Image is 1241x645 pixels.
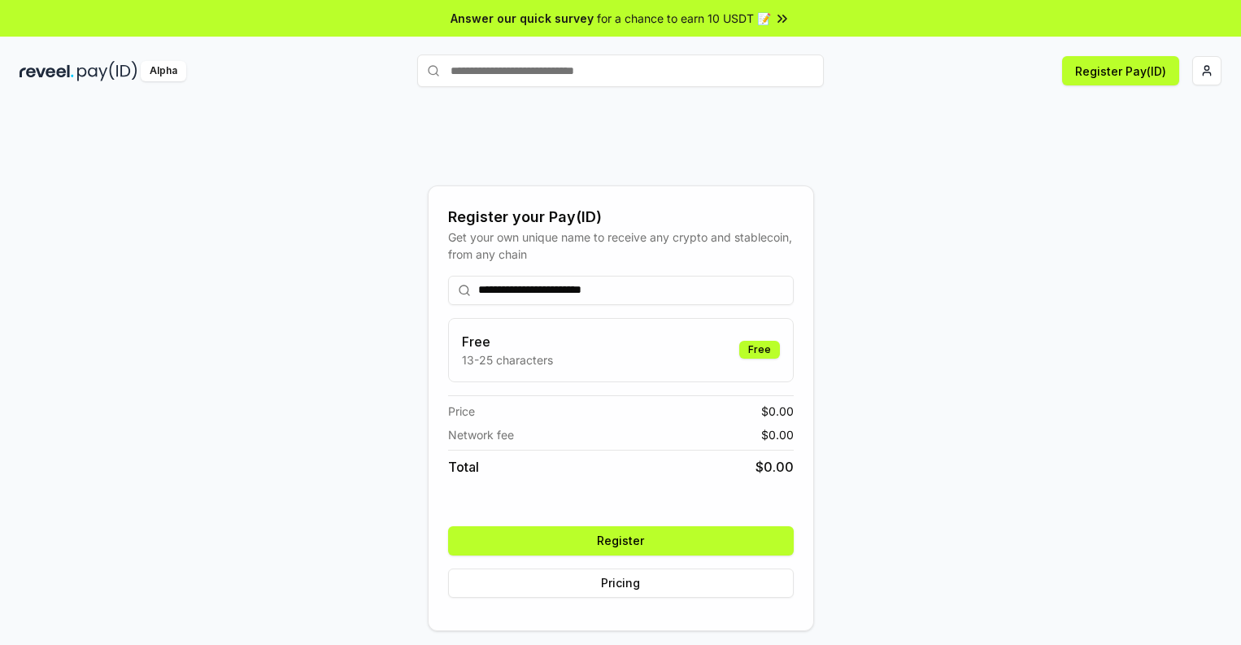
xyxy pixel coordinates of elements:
[77,61,137,81] img: pay_id
[448,426,514,443] span: Network fee
[755,457,794,477] span: $ 0.00
[448,569,794,598] button: Pricing
[462,351,553,368] p: 13-25 characters
[20,61,74,81] img: reveel_dark
[1062,56,1179,85] button: Register Pay(ID)
[462,332,553,351] h3: Free
[451,10,594,27] span: Answer our quick survey
[448,229,794,263] div: Get your own unique name to receive any crypto and stablecoin, from any chain
[448,457,479,477] span: Total
[141,61,186,81] div: Alpha
[448,206,794,229] div: Register your Pay(ID)
[597,10,771,27] span: for a chance to earn 10 USDT 📝
[761,403,794,420] span: $ 0.00
[761,426,794,443] span: $ 0.00
[448,526,794,556] button: Register
[448,403,475,420] span: Price
[739,341,780,359] div: Free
